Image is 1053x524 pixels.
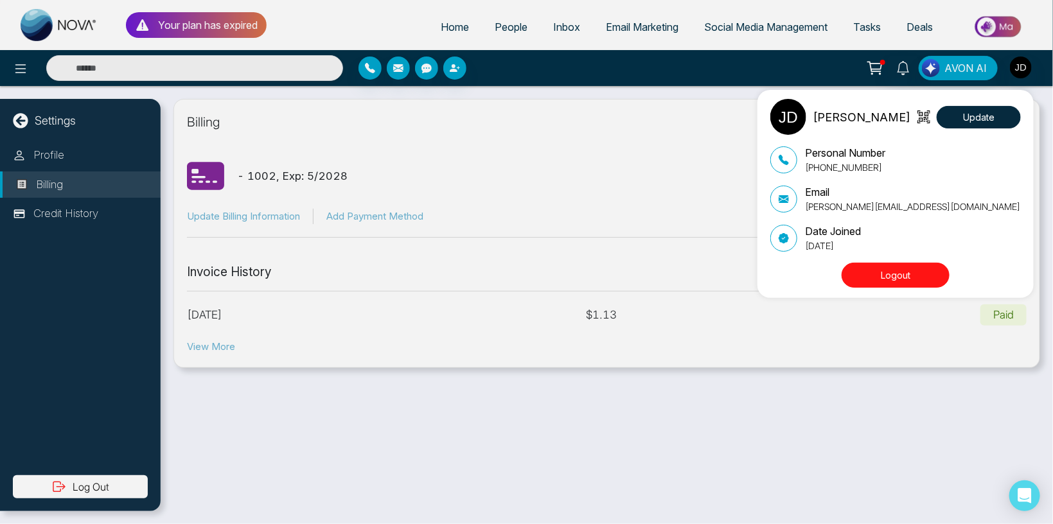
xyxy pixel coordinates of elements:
[805,200,1020,213] p: [PERSON_NAME][EMAIL_ADDRESS][DOMAIN_NAME]
[805,223,861,239] p: Date Joined
[937,106,1021,128] button: Update
[805,239,861,252] p: [DATE]
[813,109,910,126] p: [PERSON_NAME]
[805,161,885,174] p: [PHONE_NUMBER]
[1009,480,1040,511] div: Open Intercom Messenger
[805,184,1020,200] p: Email
[805,145,885,161] p: Personal Number
[842,263,950,288] button: Logout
